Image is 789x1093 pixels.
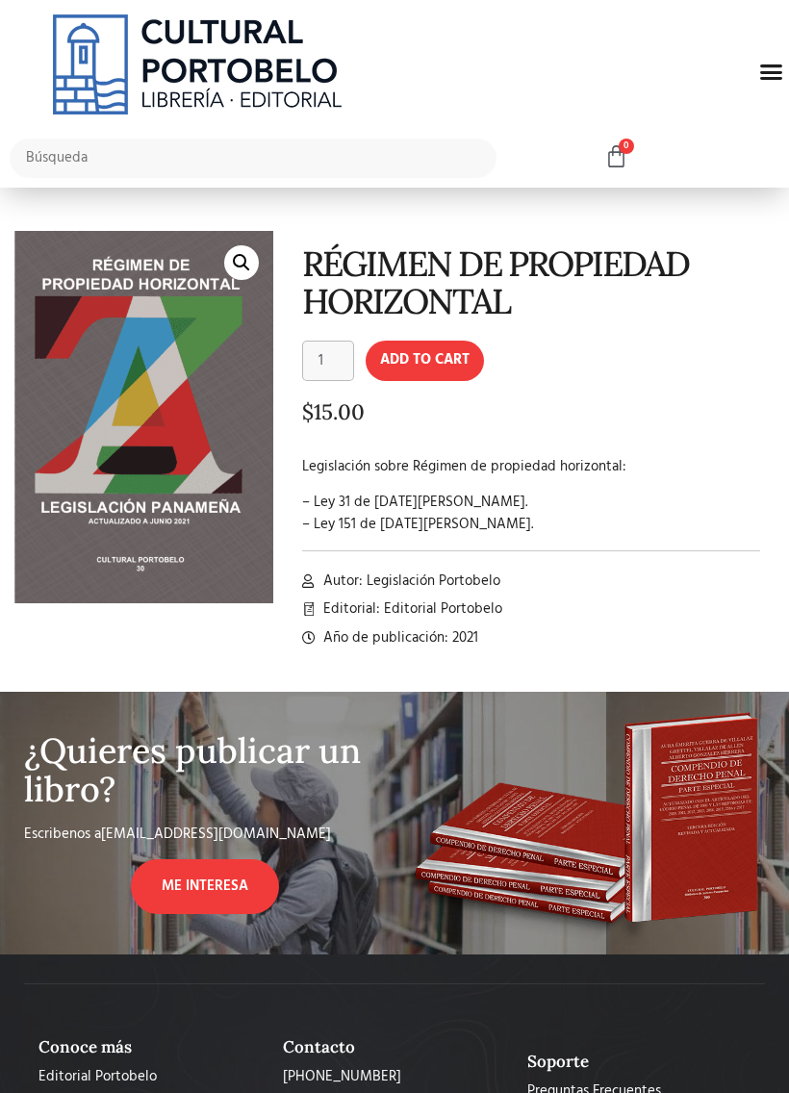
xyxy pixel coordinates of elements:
[318,571,500,593] span: Autor: Legislación Portobelo
[318,598,502,621] span: Editorial: Editorial Portobelo
[283,1066,401,1088] span: [PHONE_NUMBER]
[318,627,478,649] span: Año de publicación: 2021
[38,1037,254,1056] h2: Conoce más
[131,859,279,914] a: ME INTERESA
[302,456,760,478] p: Legislación sobre Régimen de propiedad horizontal:
[283,1037,498,1056] h2: Contacto
[162,876,248,898] span: ME INTERESA
[302,341,354,381] input: Product quantity
[604,144,628,170] a: 0
[302,492,760,535] p: – Ley 31 de [DATE][PERSON_NAME]. – Ley 151 de [DATE][PERSON_NAME].
[366,341,484,381] button: Add to cart
[24,732,385,808] h2: ¿Quieres publicar un libro?
[24,824,385,860] div: Escribenos a
[302,398,314,425] span: $
[619,139,634,154] span: 0
[283,1066,498,1088] a: [PHONE_NUMBER]
[38,1066,157,1088] span: Editorial Portobelo
[302,245,760,321] h1: RÉGIMEN DE PROPIEDAD HORIZONTAL
[38,1066,254,1088] a: Editorial Portobelo
[302,398,365,425] bdi: 15.00
[10,139,496,178] input: Búsqueda
[224,245,259,280] a: 🔍
[527,1052,743,1071] h2: Soporte
[101,823,331,846] a: [EMAIL_ADDRESS][DOMAIN_NAME]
